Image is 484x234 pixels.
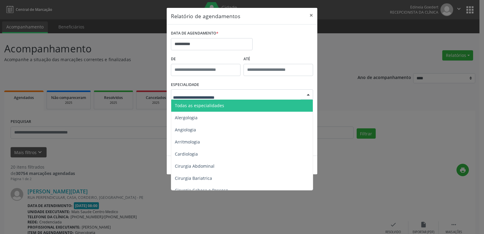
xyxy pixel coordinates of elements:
span: Angiologia [175,127,196,133]
h5: Relatório de agendamentos [171,12,240,20]
span: Cardiologia [175,151,198,157]
span: Cirurgia Abdominal [175,163,214,169]
span: Alergologia [175,115,198,120]
span: Cirurgia Bariatrica [175,175,212,181]
span: Arritmologia [175,139,200,145]
span: Cirurgia Cabeça e Pescoço [175,187,228,193]
label: DATA DE AGENDAMENTO [171,29,218,38]
button: Close [305,8,317,23]
label: ATÉ [244,54,313,64]
span: Todas as especialidades [175,103,224,108]
label: De [171,54,240,64]
label: ESPECIALIDADE [171,80,199,90]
